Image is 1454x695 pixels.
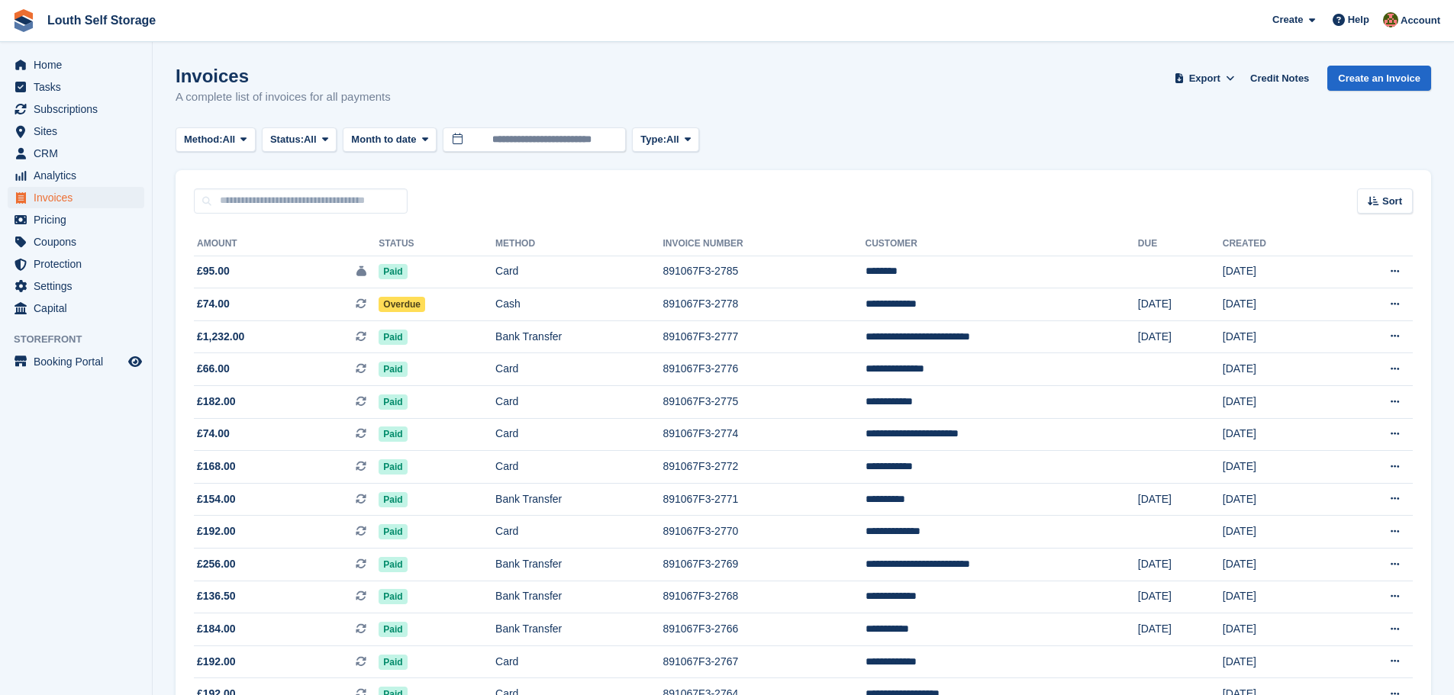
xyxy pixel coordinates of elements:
[34,187,125,208] span: Invoices
[663,353,865,386] td: 891067F3-2776
[1138,232,1223,256] th: Due
[495,549,663,581] td: Bank Transfer
[8,76,144,98] a: menu
[34,76,125,98] span: Tasks
[379,264,407,279] span: Paid
[495,581,663,613] td: Bank Transfer
[379,557,407,572] span: Paid
[663,418,865,451] td: 891067F3-2774
[1223,256,1333,288] td: [DATE]
[495,256,663,288] td: Card
[197,523,236,539] span: £192.00
[8,165,144,186] a: menu
[197,426,230,442] span: £74.00
[223,132,236,147] span: All
[663,288,865,321] td: 891067F3-2778
[663,483,865,516] td: 891067F3-2771
[8,209,144,230] a: menu
[1223,483,1333,516] td: [DATE]
[632,127,699,153] button: Type: All
[1138,483,1223,516] td: [DATE]
[1223,581,1333,613] td: [DATE]
[176,88,391,106] p: A complete list of invoices for all payments
[379,362,407,377] span: Paid
[197,361,230,377] span: £66.00
[379,524,407,539] span: Paid
[8,231,144,253] a: menu
[663,516,865,549] td: 891067F3-2770
[8,121,144,142] a: menu
[495,451,663,484] td: Card
[34,253,125,275] span: Protection
[379,622,407,637] span: Paid
[8,298,144,319] a: menu
[1223,549,1333,581] td: [DATE]
[1223,386,1333,419] td: [DATE]
[379,426,407,442] span: Paid
[8,98,144,120] a: menu
[866,232,1138,256] th: Customer
[34,143,125,164] span: CRM
[184,132,223,147] span: Method:
[1272,12,1303,27] span: Create
[495,516,663,549] td: Card
[8,253,144,275] a: menu
[663,581,865,613] td: 891067F3-2768
[1189,71,1220,86] span: Export
[379,297,425,312] span: Overdue
[1138,581,1223,613] td: [DATE]
[197,459,236,475] span: £168.00
[34,298,125,319] span: Capital
[34,165,125,186] span: Analytics
[495,386,663,419] td: Card
[197,588,236,604] span: £136.50
[34,98,125,120] span: Subscriptions
[1223,353,1333,386] td: [DATE]
[1138,320,1223,353] td: [DATE]
[197,394,236,410] span: £182.00
[495,645,663,678] td: Card
[1223,418,1333,451] td: [DATE]
[1382,194,1402,209] span: Sort
[379,655,407,670] span: Paid
[197,296,230,312] span: £74.00
[379,459,407,475] span: Paid
[663,256,865,288] td: 891067F3-2785
[197,263,230,279] span: £95.00
[1223,320,1333,353] td: [DATE]
[14,332,152,347] span: Storefront
[1223,451,1333,484] td: [DATE]
[663,232,865,256] th: Invoice Number
[197,654,236,670] span: £192.00
[12,9,35,32] img: stora-icon-8386f47178a22dfd0bd8f6a31ec36ba5ce8667c1dd55bd0f319d3a0aa187defe.svg
[379,589,407,604] span: Paid
[1327,66,1431,91] a: Create an Invoice
[126,352,144,371] a: Preview store
[34,351,125,372] span: Booking Portal
[379,330,407,345] span: Paid
[379,394,407,410] span: Paid
[8,351,144,372] a: menu
[8,143,144,164] a: menu
[495,288,663,321] td: Cash
[34,121,125,142] span: Sites
[1401,13,1440,28] span: Account
[34,209,125,230] span: Pricing
[663,613,865,646] td: 891067F3-2766
[8,54,144,76] a: menu
[197,491,236,507] span: £154.00
[1138,288,1223,321] td: [DATE]
[663,451,865,484] td: 891067F3-2772
[1244,66,1315,91] a: Credit Notes
[495,613,663,646] td: Bank Transfer
[197,556,236,572] span: £256.00
[1138,613,1223,646] td: [DATE]
[495,353,663,386] td: Card
[640,132,666,147] span: Type:
[304,132,317,147] span: All
[194,232,379,256] th: Amount
[1223,288,1333,321] td: [DATE]
[495,418,663,451] td: Card
[343,127,437,153] button: Month to date
[34,231,125,253] span: Coupons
